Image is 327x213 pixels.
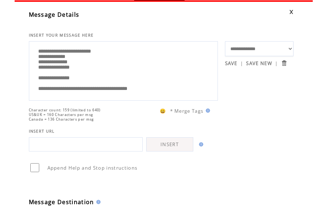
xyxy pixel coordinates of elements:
span: Character count: 159 (limited to 640) [29,108,101,112]
span: Message Destination [29,198,94,206]
span: Append Help and Stop instructions [47,165,138,171]
span: * Merge Tags [170,108,204,114]
span: INSERT URL [29,129,55,134]
span: 😀 [160,108,166,114]
img: help.gif [197,142,203,147]
img: help.gif [204,108,210,113]
span: | [240,60,243,66]
span: INSERT YOUR MESSAGE HERE [29,33,94,38]
a: SAVE [225,60,237,66]
span: | [275,60,278,66]
span: Message Details [29,11,80,18]
input: Submit [281,60,287,66]
span: US&UK = 160 Characters per msg [29,112,93,117]
img: help.gif [94,200,101,204]
span: Canada = 136 Characters per msg [29,117,94,122]
a: SAVE NEW [246,60,272,66]
a: INSERT [146,137,193,151]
